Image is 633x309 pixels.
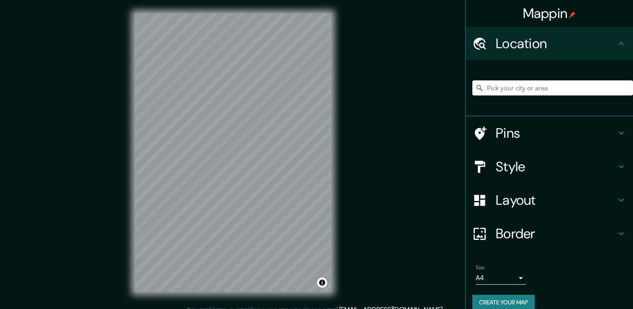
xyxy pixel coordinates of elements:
[476,264,484,271] label: Size
[476,271,526,285] div: A4
[317,278,327,288] button: Toggle attribution
[496,125,616,142] h4: Pins
[466,150,633,183] div: Style
[496,158,616,175] h4: Style
[569,11,576,18] img: pin-icon.png
[496,192,616,209] h4: Layout
[496,35,616,52] h4: Location
[466,116,633,150] div: Pins
[496,225,616,242] h4: Border
[523,5,576,22] h4: Mappin
[466,27,633,60] div: Location
[472,80,633,95] input: Pick your city or area
[466,217,633,250] div: Border
[135,13,331,292] canvas: Map
[466,183,633,217] div: Layout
